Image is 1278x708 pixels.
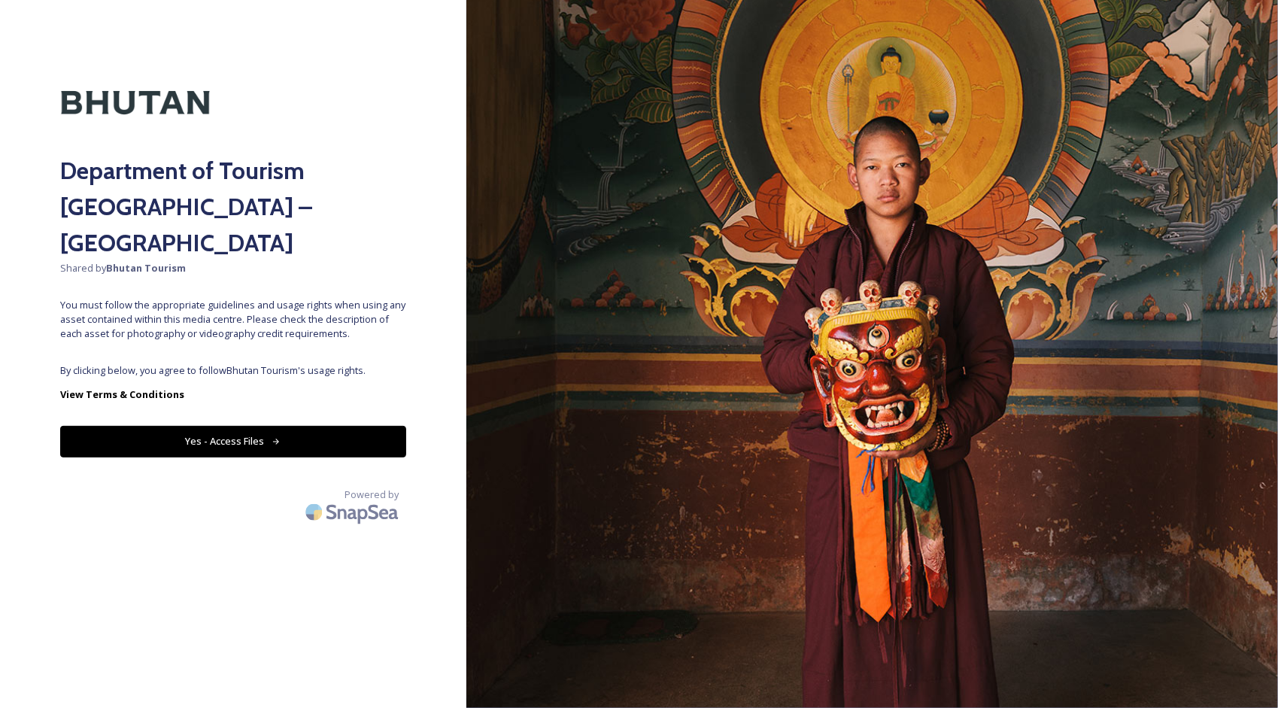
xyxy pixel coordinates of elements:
[60,385,406,403] a: View Terms & Conditions
[60,261,406,275] span: Shared by
[60,363,406,378] span: By clicking below, you agree to follow Bhutan Tourism 's usage rights.
[60,60,211,145] img: Kingdom-of-Bhutan-Logo.png
[60,426,406,457] button: Yes - Access Files
[60,387,184,401] strong: View Terms & Conditions
[60,298,406,342] span: You must follow the appropriate guidelines and usage rights when using any asset contained within...
[345,488,399,502] span: Powered by
[301,494,406,530] img: SnapSea Logo
[60,153,406,261] h2: Department of Tourism [GEOGRAPHIC_DATA] – [GEOGRAPHIC_DATA]
[106,261,186,275] strong: Bhutan Tourism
